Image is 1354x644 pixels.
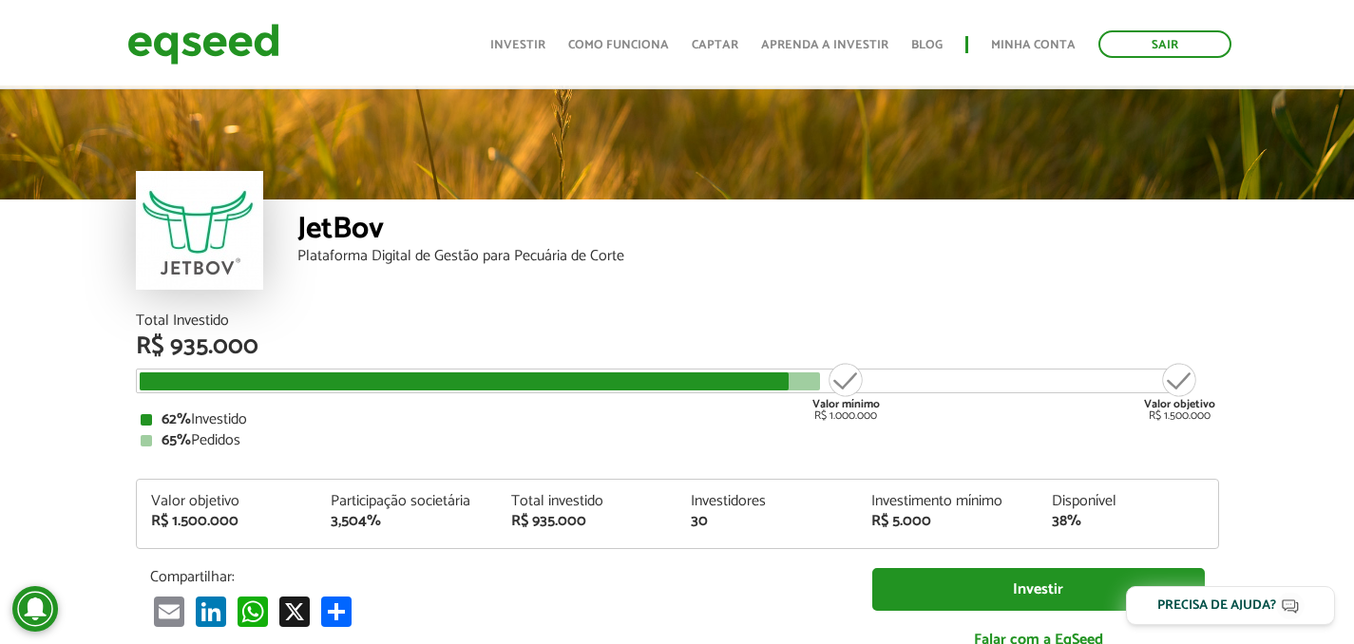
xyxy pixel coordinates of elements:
div: R$ 1.000.000 [810,361,882,422]
div: Investidores [691,494,843,509]
a: Aprenda a investir [761,39,888,51]
a: LinkedIn [192,596,230,627]
div: R$ 1.500.000 [151,514,303,529]
a: Investir [872,568,1205,611]
div: R$ 1.500.000 [1144,361,1215,422]
strong: Valor mínimo [812,395,880,413]
div: Valor objetivo [151,494,303,509]
a: Email [150,596,188,627]
div: Pedidos [141,433,1214,448]
div: R$ 935.000 [511,514,663,529]
p: Compartilhar: [150,568,844,586]
strong: 65% [162,427,191,453]
a: Minha conta [991,39,1076,51]
div: Total Investido [136,313,1219,329]
div: Investido [141,412,1214,427]
div: Investimento mínimo [871,494,1023,509]
a: Captar [692,39,738,51]
div: Total investido [511,494,663,509]
a: Sair [1098,30,1231,58]
div: JetBov [297,214,1219,249]
div: Participação societária [331,494,483,509]
div: 3,504% [331,514,483,529]
div: R$ 5.000 [871,514,1023,529]
a: WhatsApp [234,596,272,627]
img: EqSeed [127,19,279,69]
strong: Valor objetivo [1144,395,1215,413]
a: Blog [911,39,943,51]
strong: 62% [162,407,191,432]
div: 38% [1052,514,1204,529]
div: R$ 935.000 [136,334,1219,359]
div: 30 [691,514,843,529]
a: Compartilhar [317,596,355,627]
a: Investir [490,39,545,51]
div: Disponível [1052,494,1204,509]
div: Plataforma Digital de Gestão para Pecuária de Corte [297,249,1219,264]
a: X [276,596,314,627]
a: Como funciona [568,39,669,51]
